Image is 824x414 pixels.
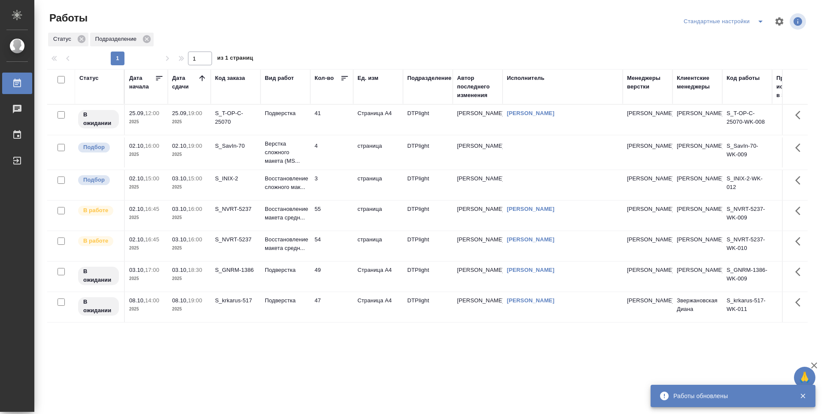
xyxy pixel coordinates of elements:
[310,170,353,200] td: 3
[627,296,668,305] p: [PERSON_NAME]
[129,150,164,159] p: 2025
[145,297,159,304] p: 14:00
[403,262,453,292] td: DTPlight
[77,174,120,186] div: Можно подбирать исполнителей
[315,74,334,82] div: Кол-во
[83,143,105,152] p: Подбор
[265,205,306,222] p: Восстановление макета средн...
[172,110,188,116] p: 25.09,
[83,237,108,245] p: В работе
[188,110,202,116] p: 19:00
[47,11,88,25] span: Работы
[677,74,718,91] div: Клиентские менеджеры
[310,231,353,261] td: 54
[83,298,114,315] p: В ожидании
[53,35,74,43] p: Статус
[77,142,120,153] div: Можно подбирать исполнителей
[790,262,811,282] button: Здесь прячутся важные кнопки
[215,205,256,213] div: S_NVRT-5237
[790,13,808,30] span: Посмотреть информацию
[265,174,306,192] p: Восстановление сложного мак...
[507,110,554,116] a: [PERSON_NAME]
[129,74,155,91] div: Дата начала
[722,137,772,167] td: S_SavIn-70-WK-009
[627,235,668,244] p: [PERSON_NAME]
[145,267,159,273] p: 17:00
[353,170,403,200] td: страница
[453,262,503,292] td: [PERSON_NAME]
[172,206,188,212] p: 03.10,
[129,244,164,253] p: 2025
[129,213,164,222] p: 2025
[83,176,105,184] p: Подбор
[722,292,772,322] td: S_krkarus-517-WK-011
[48,33,88,46] div: Статус
[129,118,164,126] p: 2025
[188,175,202,182] p: 15:00
[188,143,202,149] p: 19:00
[77,266,120,286] div: Исполнитель назначен, приступать к работе пока рано
[215,235,256,244] div: S_NVRT-5237
[722,262,772,292] td: S_GNRM-1386-WK-009
[215,174,256,183] div: S_INIX-2
[507,267,554,273] a: [PERSON_NAME]
[457,74,498,100] div: Автор последнего изменения
[129,267,145,273] p: 03.10,
[129,110,145,116] p: 25.09,
[357,74,379,82] div: Ед. изм
[310,137,353,167] td: 4
[794,392,812,400] button: Закрыть
[188,297,202,304] p: 19:00
[673,137,722,167] td: [PERSON_NAME]
[217,53,253,65] span: из 1 страниц
[673,170,722,200] td: [PERSON_NAME]
[172,236,188,243] p: 03.10,
[83,206,108,215] p: В работе
[265,266,306,274] p: Подверстка
[145,236,159,243] p: 16:45
[215,266,256,274] div: S_GNRM-1386
[507,206,554,212] a: [PERSON_NAME]
[145,110,159,116] p: 12:00
[722,105,772,135] td: S_T-OP-C-25070-WK-008
[265,235,306,253] p: Восстановление макета средн...
[790,201,811,221] button: Здесь прячутся важные кнопки
[95,35,139,43] p: Подразделение
[727,74,760,82] div: Код работы
[265,74,294,82] div: Вид работ
[353,137,403,167] td: страница
[172,244,206,253] p: 2025
[129,143,145,149] p: 02.10,
[172,297,188,304] p: 08.10,
[353,201,403,231] td: страница
[310,292,353,322] td: 47
[722,201,772,231] td: S_NVRT-5237-WK-009
[172,74,198,91] div: Дата сдачи
[83,267,114,284] p: В ожидании
[188,206,202,212] p: 16:00
[627,174,668,183] p: [PERSON_NAME]
[403,170,453,200] td: DTPlight
[129,175,145,182] p: 02.10,
[265,140,306,165] p: Верстка сложного макета (MS...
[172,267,188,273] p: 03.10,
[794,367,815,388] button: 🙏
[453,137,503,167] td: [PERSON_NAME]
[188,236,202,243] p: 16:00
[90,33,154,46] div: Подразделение
[172,150,206,159] p: 2025
[453,105,503,135] td: [PERSON_NAME]
[353,292,403,322] td: Страница А4
[673,105,722,135] td: [PERSON_NAME]
[172,305,206,314] p: 2025
[79,74,99,82] div: Статус
[353,231,403,261] td: страница
[77,205,120,216] div: Исполнитель выполняет работу
[507,297,554,304] a: [PERSON_NAME]
[507,236,554,243] a: [PERSON_NAME]
[77,109,120,129] div: Исполнитель назначен, приступать к работе пока рано
[627,266,668,274] p: [PERSON_NAME]
[145,175,159,182] p: 15:00
[722,231,772,261] td: S_NVRT-5237-WK-010
[790,105,811,125] button: Здесь прячутся важные кнопки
